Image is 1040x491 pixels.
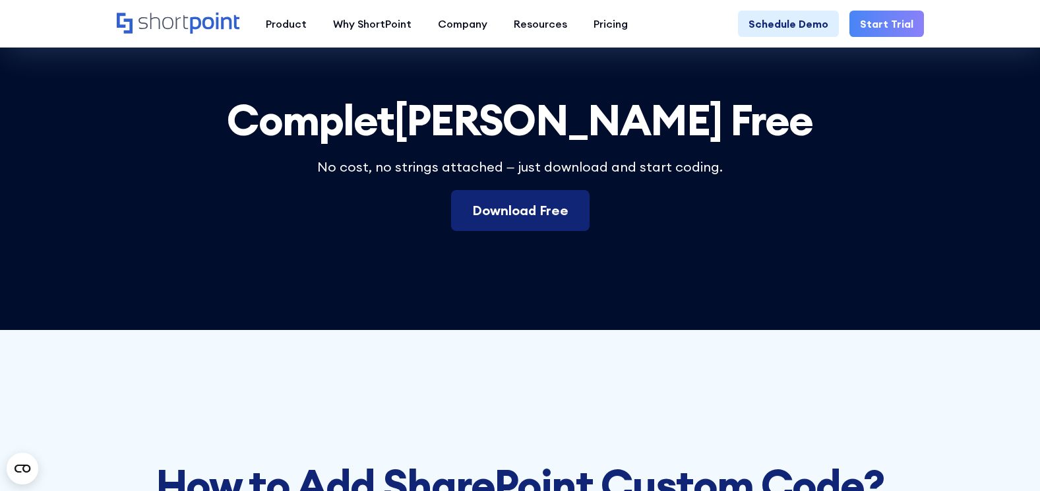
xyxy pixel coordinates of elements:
h2: Complet﻿[PERSON_NAME] Free [163,97,877,143]
a: Schedule Demo [738,11,839,37]
a: Pricing [580,11,641,37]
a: Product [253,11,320,37]
div: Pricing [594,16,628,32]
a: Why ShortPoint [320,11,425,37]
iframe: Chat Widget [974,428,1040,491]
div: Resources [514,16,567,32]
div: Product [266,16,307,32]
a: Download Free [451,190,590,231]
p: No cost, no strings attached – just downloa﻿d and start coding. [163,157,877,177]
a: Resources [501,11,580,37]
button: Open CMP widget [7,453,38,484]
a: Company [425,11,501,37]
div: Why ShortPoint [333,16,412,32]
div: Company [438,16,487,32]
a: Start Trial [849,11,924,37]
a: Home [117,13,239,35]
